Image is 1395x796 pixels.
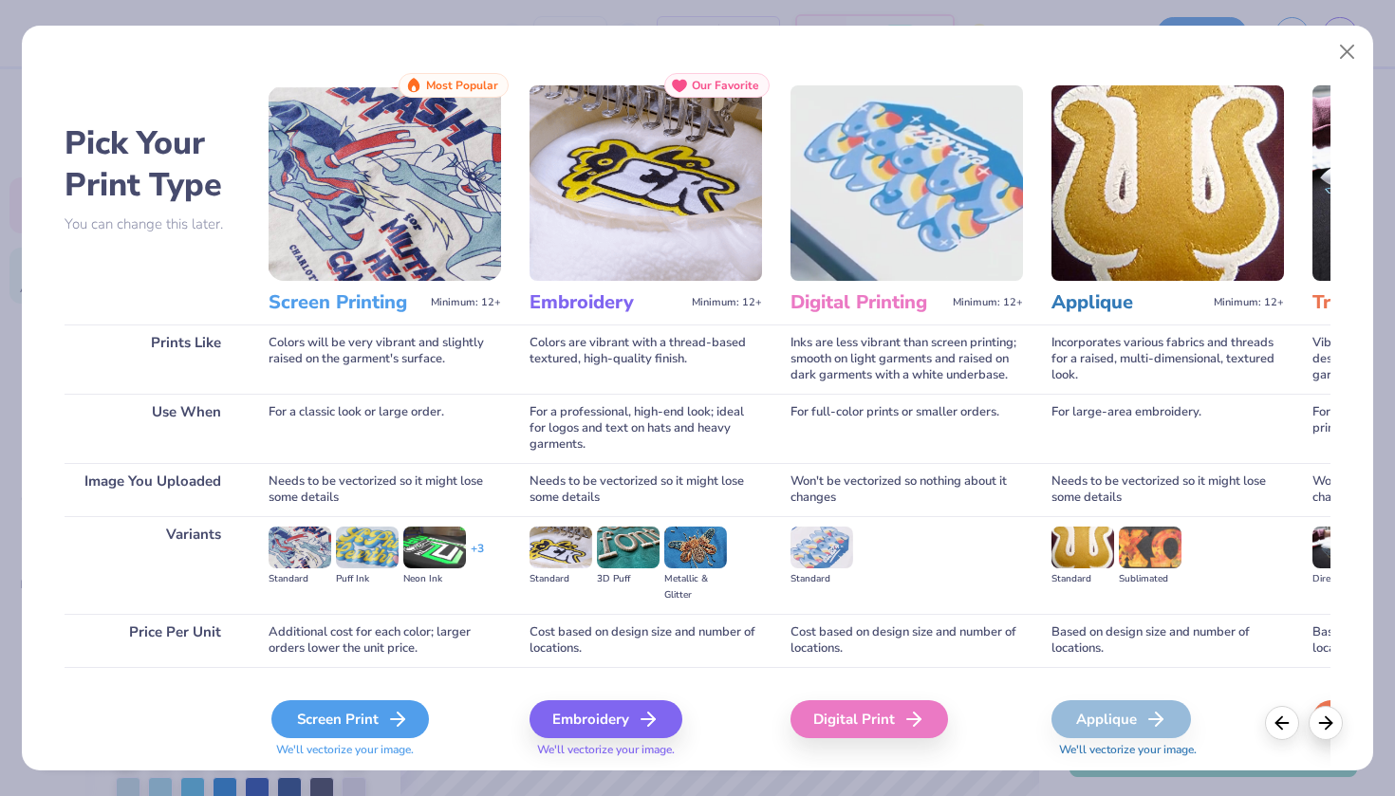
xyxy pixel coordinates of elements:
[65,463,240,516] div: Image You Uploaded
[692,296,762,309] span: Minimum: 12+
[530,324,762,394] div: Colors are vibrant with a thread-based textured, high-quality finish.
[65,324,240,394] div: Prints Like
[790,290,945,315] h3: Digital Printing
[65,516,240,614] div: Variants
[790,700,948,738] div: Digital Print
[692,79,759,92] span: Our Favorite
[431,296,501,309] span: Minimum: 12+
[271,700,429,738] div: Screen Print
[403,527,466,568] img: Neon Ink
[336,527,399,568] img: Puff Ink
[1051,614,1284,667] div: Based on design size and number of locations.
[269,571,331,587] div: Standard
[530,700,682,738] div: Embroidery
[1051,394,1284,463] div: For large-area embroidery.
[530,394,762,463] div: For a professional, high-end look; ideal for logos and text on hats and heavy garments.
[790,571,853,587] div: Standard
[1330,34,1366,70] button: Close
[403,571,466,587] div: Neon Ink
[269,614,501,667] div: Additional cost for each color; larger orders lower the unit price.
[790,463,1023,516] div: Won't be vectorized so nothing about it changes
[953,296,1023,309] span: Minimum: 12+
[1214,296,1284,309] span: Minimum: 12+
[1051,571,1114,587] div: Standard
[269,85,501,281] img: Screen Printing
[530,85,762,281] img: Embroidery
[530,571,592,587] div: Standard
[1051,527,1114,568] img: Standard
[790,614,1023,667] div: Cost based on design size and number of locations.
[65,122,240,206] h2: Pick Your Print Type
[269,742,501,758] span: We'll vectorize your image.
[597,527,660,568] img: 3D Puff
[664,571,727,603] div: Metallic & Glitter
[1051,324,1284,394] div: Incorporates various fabrics and threads for a raised, multi-dimensional, textured look.
[1119,571,1181,587] div: Sublimated
[1051,85,1284,281] img: Applique
[269,527,331,568] img: Standard
[65,216,240,232] p: You can change this later.
[269,324,501,394] div: Colors will be very vibrant and slightly raised on the garment's surface.
[530,742,762,758] span: We'll vectorize your image.
[65,614,240,667] div: Price Per Unit
[269,463,501,516] div: Needs to be vectorized so it might lose some details
[530,463,762,516] div: Needs to be vectorized so it might lose some details
[790,527,853,568] img: Standard
[530,527,592,568] img: Standard
[1051,290,1206,315] h3: Applique
[1051,463,1284,516] div: Needs to be vectorized so it might lose some details
[597,571,660,587] div: 3D Puff
[471,541,484,573] div: + 3
[530,290,684,315] h3: Embroidery
[790,324,1023,394] div: Inks are less vibrant than screen printing; smooth on light garments and raised on dark garments ...
[1312,527,1375,568] img: Direct-to-film
[664,527,727,568] img: Metallic & Glitter
[790,394,1023,463] div: For full-color prints or smaller orders.
[1312,571,1375,587] div: Direct-to-film
[1119,527,1181,568] img: Sublimated
[269,394,501,463] div: For a classic look or large order.
[1051,700,1191,738] div: Applique
[530,614,762,667] div: Cost based on design size and number of locations.
[269,290,423,315] h3: Screen Printing
[1051,742,1284,758] span: We'll vectorize your image.
[790,85,1023,281] img: Digital Printing
[336,571,399,587] div: Puff Ink
[65,394,240,463] div: Use When
[426,79,498,92] span: Most Popular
